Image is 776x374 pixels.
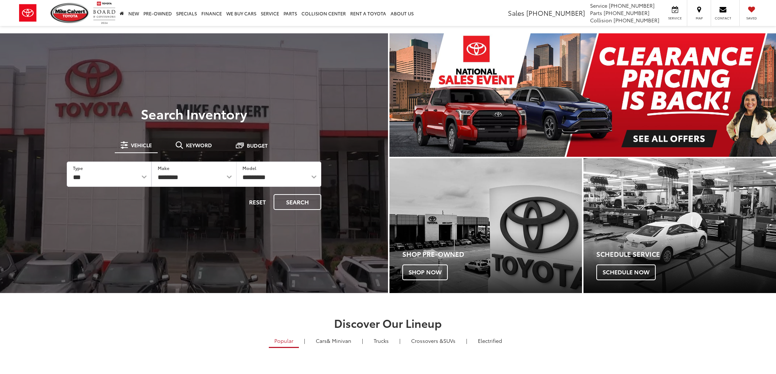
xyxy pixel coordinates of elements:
span: Sales [508,8,524,18]
a: Trucks [368,334,394,347]
span: Service [667,16,683,21]
span: Service [590,2,607,9]
span: Shop Now [402,264,448,280]
h4: Schedule Service [596,251,776,258]
span: Keyword [186,142,212,148]
li: | [464,337,469,344]
li: | [360,337,365,344]
label: Make [158,165,169,171]
span: Schedule Now [596,264,656,280]
h4: Shop Pre-Owned [402,251,582,258]
h3: Search Inventory [31,106,357,121]
span: Parts [590,9,602,16]
img: Mike Calvert Toyota [51,3,89,23]
img: Clearance Pricing Is Back [389,33,776,157]
a: Cars [310,334,357,347]
span: & Minivan [327,337,351,344]
span: Crossovers & [411,337,443,344]
span: Map [691,16,707,21]
span: Vehicle [131,142,152,148]
li: | [398,337,402,344]
div: Toyota [389,158,582,293]
span: [PHONE_NUMBER] [609,2,655,9]
section: Carousel section with vehicle pictures - may contain disclaimers. [389,33,776,157]
button: Reset [243,194,272,210]
button: Search [274,194,321,210]
a: Popular [269,334,299,348]
h2: Discover Our Lineup [129,317,647,329]
span: [PHONE_NUMBER] [604,9,649,16]
a: SUVs [406,334,461,347]
span: Budget [247,143,268,148]
a: Shop Pre-Owned Shop Now [389,158,582,293]
div: Toyota [583,158,776,293]
a: Schedule Service Schedule Now [583,158,776,293]
div: carousel slide number 1 of 1 [389,33,776,157]
a: Electrified [472,334,508,347]
li: | [302,337,307,344]
span: Saved [743,16,759,21]
span: Collision [590,16,612,24]
span: Contact [715,16,731,21]
span: [PHONE_NUMBER] [526,8,585,18]
span: [PHONE_NUMBER] [614,16,659,24]
label: Type [73,165,83,171]
label: Model [242,165,256,171]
